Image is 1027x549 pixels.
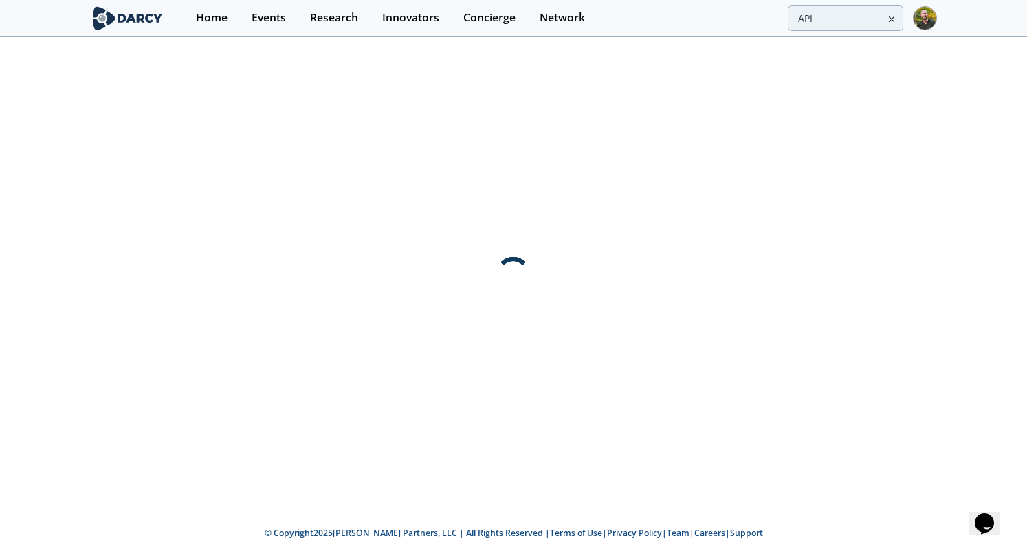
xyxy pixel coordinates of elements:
img: logo-wide.svg [90,6,165,30]
img: Profile [913,6,937,30]
div: Home [196,12,228,23]
div: Research [310,12,358,23]
div: Events [252,12,286,23]
iframe: chat widget [969,494,1013,535]
div: Innovators [382,12,439,23]
input: Advanced Search [788,5,903,31]
div: Concierge [463,12,516,23]
div: Network [540,12,585,23]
